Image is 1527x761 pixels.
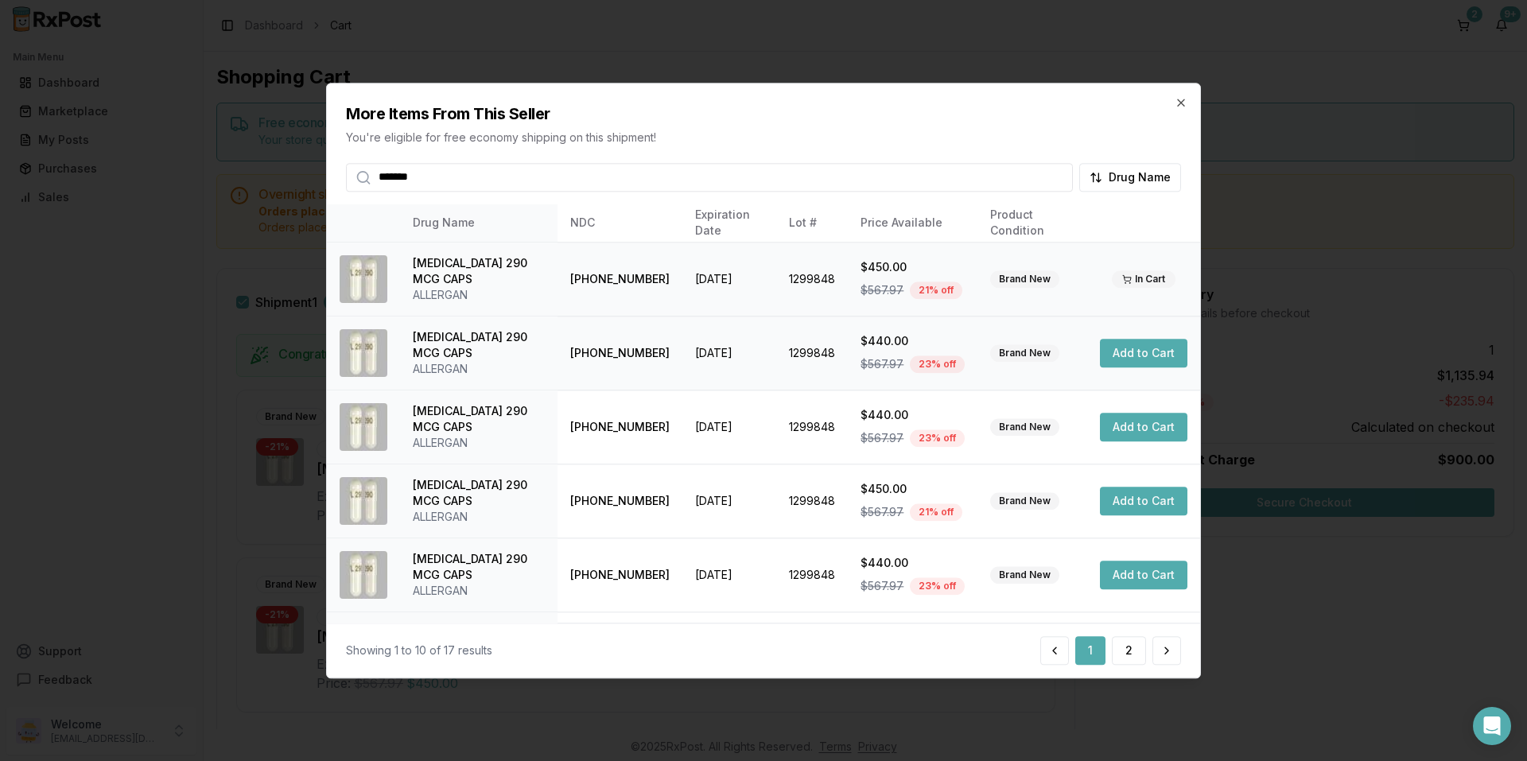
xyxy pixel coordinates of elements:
[682,464,777,538] td: [DATE]
[910,503,962,521] div: 21 % off
[413,583,545,599] div: ALLERGAN
[340,329,387,377] img: Linzess 290 MCG CAPS
[413,509,545,525] div: ALLERGAN
[340,255,387,303] img: Linzess 290 MCG CAPS
[861,407,965,423] div: $440.00
[413,551,545,583] div: [MEDICAL_DATA] 290 MCG CAPS
[977,204,1087,243] th: Product Condition
[776,316,848,390] td: 1299848
[848,204,977,243] th: Price Available
[346,643,492,658] div: Showing 1 to 10 of 17 results
[1100,413,1187,441] button: Add to Cart
[1100,561,1187,589] button: Add to Cart
[910,355,965,373] div: 23 % off
[558,316,682,390] td: [PHONE_NUMBER]
[1100,487,1187,515] button: Add to Cart
[861,555,965,571] div: $440.00
[682,204,777,243] th: Expiration Date
[340,551,387,599] img: Linzess 290 MCG CAPS
[400,204,558,243] th: Drug Name
[776,464,848,538] td: 1299848
[776,538,848,612] td: 1299848
[861,259,965,275] div: $450.00
[346,130,1181,146] p: You're eligible for free economy shipping on this shipment!
[682,538,777,612] td: [DATE]
[776,390,848,464] td: 1299848
[861,430,903,446] span: $567.97
[558,204,682,243] th: NDC
[413,255,545,287] div: [MEDICAL_DATA] 290 MCG CAPS
[413,329,545,361] div: [MEDICAL_DATA] 290 MCG CAPS
[682,612,777,686] td: [DATE]
[990,566,1059,584] div: Brand New
[413,477,545,509] div: [MEDICAL_DATA] 290 MCG CAPS
[558,464,682,538] td: [PHONE_NUMBER]
[776,612,848,686] td: 1299848
[910,281,962,299] div: 21 % off
[861,481,965,497] div: $450.00
[1075,636,1105,665] button: 1
[861,356,903,372] span: $567.97
[558,612,682,686] td: [PHONE_NUMBER]
[682,243,777,316] td: [DATE]
[682,316,777,390] td: [DATE]
[413,361,545,377] div: ALLERGAN
[990,418,1059,436] div: Brand New
[340,403,387,451] img: Linzess 290 MCG CAPS
[990,492,1059,510] div: Brand New
[910,577,965,595] div: 23 % off
[861,504,903,520] span: $567.97
[861,578,903,594] span: $567.97
[1079,163,1181,192] button: Drug Name
[861,333,965,349] div: $440.00
[682,390,777,464] td: [DATE]
[413,287,545,303] div: ALLERGAN
[558,243,682,316] td: [PHONE_NUMBER]
[413,403,545,435] div: [MEDICAL_DATA] 290 MCG CAPS
[346,103,1181,125] h2: More Items From This Seller
[1112,270,1175,288] div: In Cart
[776,204,848,243] th: Lot #
[558,538,682,612] td: [PHONE_NUMBER]
[340,477,387,525] img: Linzess 290 MCG CAPS
[413,435,545,451] div: ALLERGAN
[861,282,903,298] span: $567.97
[990,344,1059,362] div: Brand New
[1112,636,1146,665] button: 2
[1100,339,1187,367] button: Add to Cart
[558,390,682,464] td: [PHONE_NUMBER]
[1109,169,1171,185] span: Drug Name
[910,429,965,447] div: 23 % off
[990,270,1059,288] div: Brand New
[776,243,848,316] td: 1299848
